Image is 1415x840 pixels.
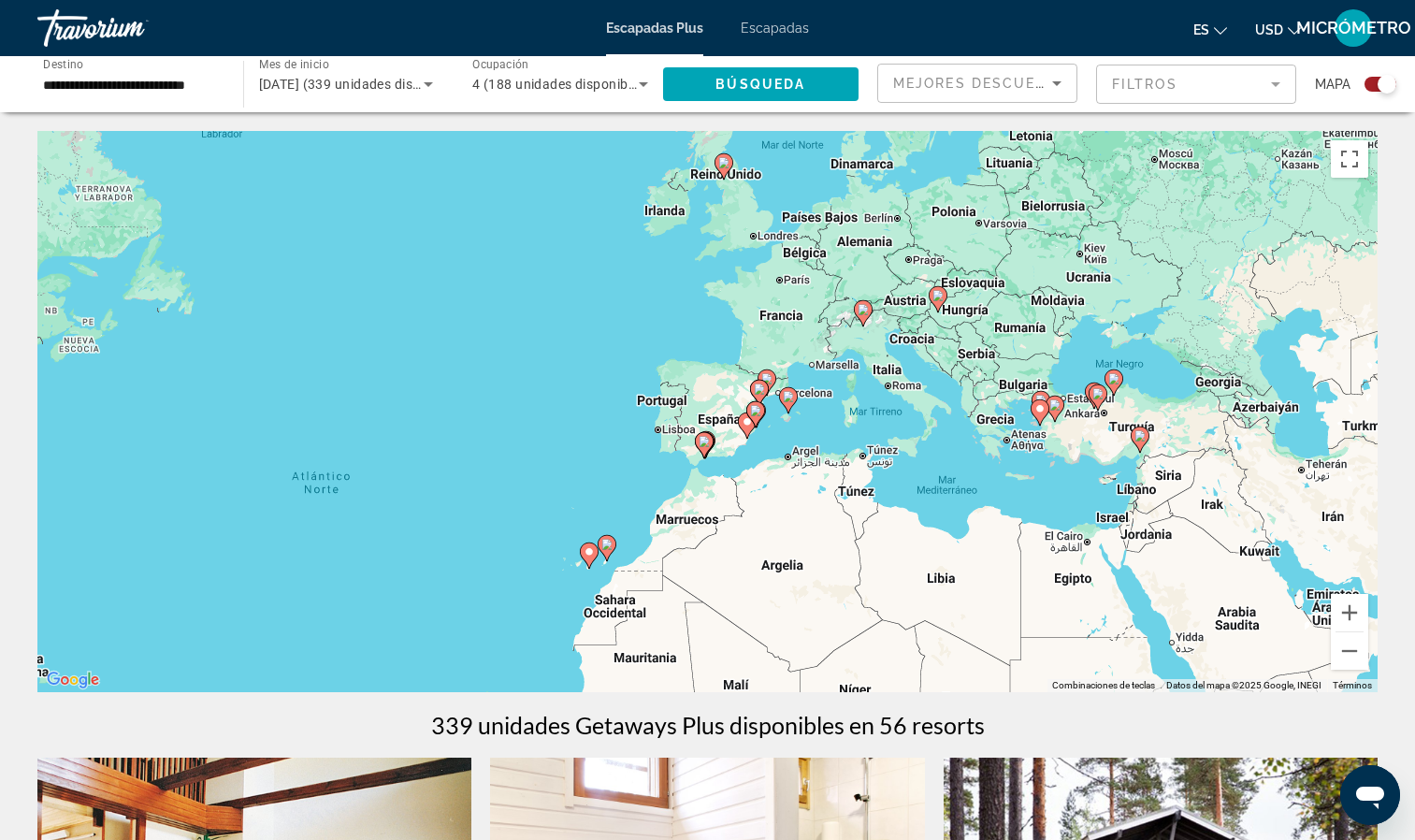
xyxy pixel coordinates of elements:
[1340,765,1400,825] iframe: Botón para iniciar la ventana de mensajería
[663,67,859,101] button: Búsqueda
[431,711,985,739] h1: 339 unidades Getaways Plus disponibles en 56 resorts
[1329,8,1378,48] button: Menú de usuario
[42,668,104,692] img: Google
[42,668,104,692] a: Abre esta zona en Google Maps (se abre en una nueva ventana)
[1255,22,1283,37] span: USD
[741,21,809,36] a: Escapadas
[1052,679,1155,692] button: Combinaciones de teclas
[259,58,329,71] span: Mes de inicio
[1331,632,1368,670] button: Reducir
[1193,22,1209,37] span: es
[1193,16,1227,43] button: Cambiar idioma
[606,21,703,36] a: Escapadas Plus
[715,77,805,92] span: Búsqueda
[259,77,469,92] span: [DATE] (339 unidades disponibles)
[1296,19,1411,37] span: MICRÓMETRO
[1331,594,1368,631] button: Ampliar
[1166,680,1321,690] span: Datos del mapa ©2025 Google, INEGI
[893,72,1061,94] mat-select: Ordenar por
[472,58,528,71] span: Ocupación
[1333,680,1372,690] a: Términos (se abre en una nueva pestaña)
[1255,16,1301,43] button: Cambiar moneda
[1331,140,1368,178] button: Cambiar a la vista en pantalla completa
[43,57,83,70] span: Destino
[893,76,1080,91] span: Mejores descuentos
[1096,64,1296,105] button: Filtro
[472,77,650,92] span: 4 (188 unidades disponibles)
[1315,71,1350,97] span: Mapa
[37,4,224,52] a: Travorium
